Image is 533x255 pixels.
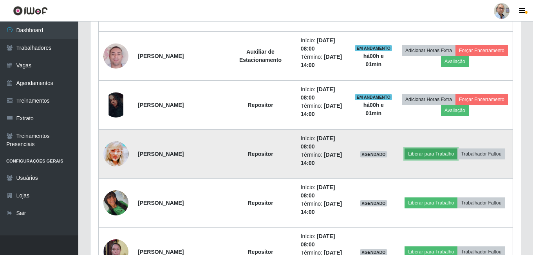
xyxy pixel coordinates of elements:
[138,200,184,206] strong: [PERSON_NAME]
[301,85,345,102] li: Início:
[103,190,128,215] img: 1757904871760.jpeg
[138,249,184,255] strong: [PERSON_NAME]
[301,86,335,101] time: [DATE] 08:00
[402,94,455,105] button: Adicionar Horas Extra
[239,49,282,63] strong: Auxiliar de Estacionamento
[301,102,345,118] li: Término:
[455,94,508,105] button: Forçar Encerramento
[360,200,387,206] span: AGENDADO
[248,200,273,206] strong: Repositor
[248,151,273,157] strong: Repositor
[360,151,387,157] span: AGENDADO
[103,136,128,172] img: 1755098578840.jpeg
[248,102,273,108] strong: Repositor
[13,6,48,16] img: CoreUI Logo
[402,45,455,56] button: Adicionar Horas Extra
[103,34,128,78] img: 1738470889443.jpeg
[457,197,505,208] button: Trabalhador Faltou
[301,200,345,216] li: Término:
[355,45,392,51] span: EM ANDAMENTO
[103,92,128,118] img: 1704829522631.jpeg
[363,102,384,116] strong: há 00 h e 01 min
[301,53,345,69] li: Término:
[138,151,184,157] strong: [PERSON_NAME]
[301,151,345,167] li: Término:
[355,94,392,100] span: EM ANDAMENTO
[301,232,345,249] li: Início:
[301,134,345,151] li: Início:
[301,37,335,52] time: [DATE] 08:00
[301,135,335,150] time: [DATE] 08:00
[405,197,457,208] button: Liberar para Trabalho
[138,53,184,59] strong: [PERSON_NAME]
[441,56,469,67] button: Avaliação
[301,184,335,199] time: [DATE] 08:00
[301,183,345,200] li: Início:
[138,102,184,108] strong: [PERSON_NAME]
[301,36,345,53] li: Início:
[405,148,457,159] button: Liberar para Trabalho
[441,105,469,116] button: Avaliação
[455,45,508,56] button: Forçar Encerramento
[457,148,505,159] button: Trabalhador Faltou
[248,249,273,255] strong: Repositor
[363,53,384,67] strong: há 00 h e 01 min
[301,233,335,248] time: [DATE] 08:00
